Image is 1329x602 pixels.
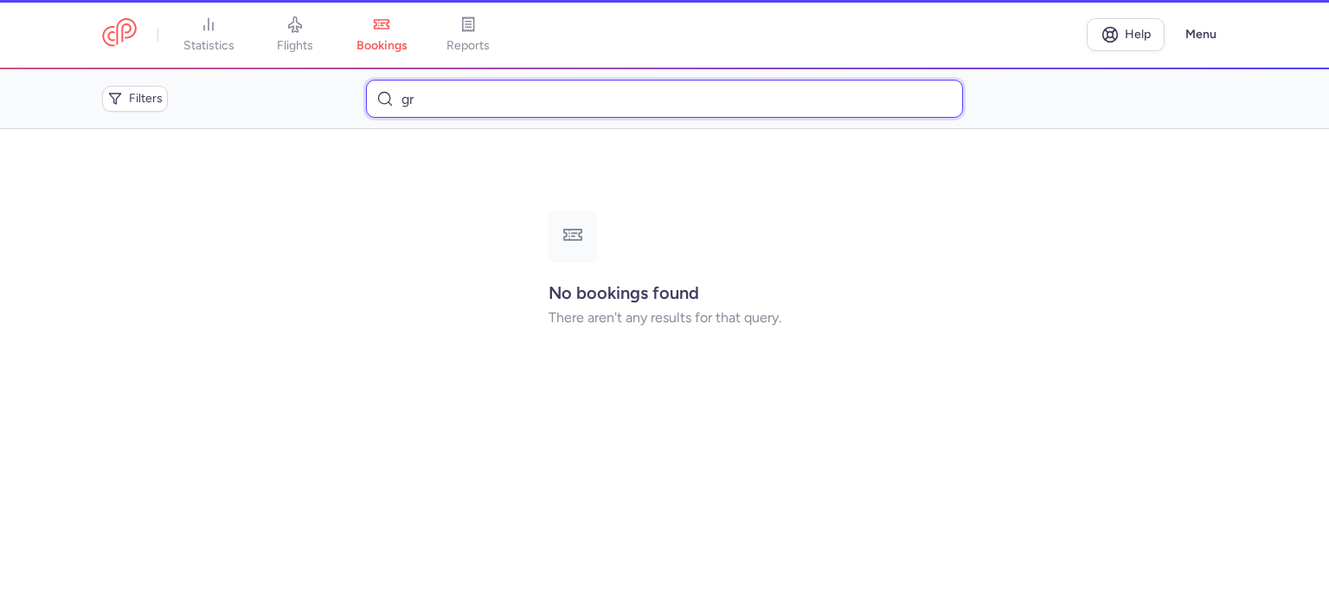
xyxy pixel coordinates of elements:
[102,18,137,50] a: CitizenPlane red outlined logo
[366,80,962,118] input: Search bookings (PNR, name...)
[165,16,252,54] a: statistics
[102,86,168,112] button: Filters
[1125,28,1151,41] span: Help
[129,92,163,106] span: Filters
[1175,18,1227,51] button: Menu
[549,310,781,326] p: There aren't any results for that query.
[549,282,699,303] strong: No bookings found
[338,16,425,54] a: bookings
[446,38,490,54] span: reports
[183,38,234,54] span: statistics
[356,38,408,54] span: bookings
[252,16,338,54] a: flights
[1087,18,1165,51] a: Help
[425,16,511,54] a: reports
[277,38,313,54] span: flights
